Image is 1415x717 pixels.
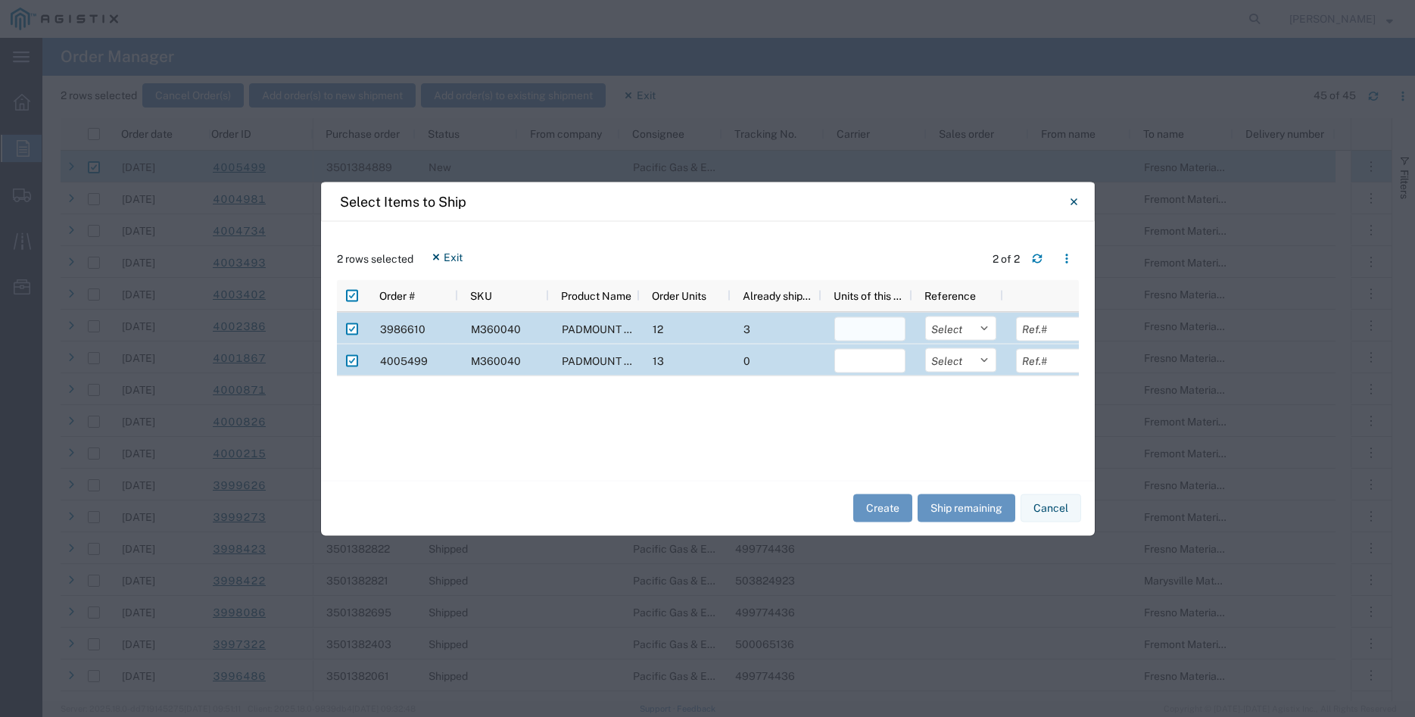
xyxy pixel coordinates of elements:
button: Cancel [1021,494,1081,522]
span: Order # [379,289,415,301]
input: Ref.# [1016,316,1087,341]
button: Ship remaining [918,494,1015,522]
span: M360040 [471,323,521,335]
span: Reference [924,289,976,301]
span: PADMOUNT "J" SST ENCLOSURE 3 WIRE 4 WAY [562,354,796,366]
span: M360040 [471,354,521,366]
span: 3986610 [380,323,425,335]
span: PADMOUNT "J" SST ENCLOSURE 3 WIRE 4 WAY [562,323,796,335]
button: Refresh table [1025,247,1049,271]
span: SKU [470,289,492,301]
span: 3 [743,323,750,335]
button: Exit [419,245,475,269]
span: 13 [653,354,664,366]
span: 4005499 [380,354,428,366]
span: Order Units [652,289,706,301]
span: 0 [743,354,750,366]
span: Product Name [561,289,631,301]
span: Units of this shipment [834,289,906,301]
button: Create [853,494,912,522]
span: 2 rows selected [337,251,413,267]
span: Already shipped [743,289,815,301]
span: 12 [653,323,663,335]
h4: Select Items to Ship [340,192,466,212]
div: 2 of 2 [993,251,1020,267]
input: Ref.# [1016,348,1087,373]
button: Close [1059,186,1089,217]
